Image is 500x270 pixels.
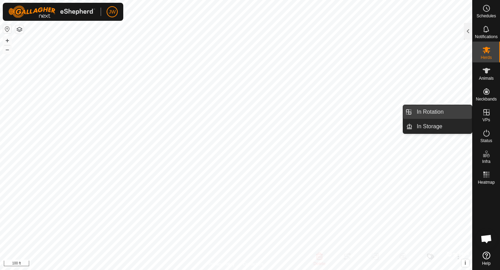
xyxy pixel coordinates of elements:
span: Schedules [476,14,496,18]
span: Neckbands [476,97,497,101]
span: Infra [482,159,490,164]
span: In Rotation [417,108,443,116]
span: In Storage [417,122,442,131]
span: Animals [479,76,494,80]
li: In Rotation [403,105,472,119]
span: Notifications [475,35,498,39]
button: Map Layers [15,25,24,34]
li: In Storage [403,120,472,133]
a: In Storage [412,120,472,133]
button: Reset Map [3,25,11,33]
button: – [3,45,11,54]
a: Privacy Policy [209,261,235,267]
span: Herds [481,55,492,60]
img: Gallagher Logo [8,6,95,18]
a: Contact Us [243,261,264,267]
button: i [461,259,469,267]
span: i [465,260,466,266]
span: Help [482,261,491,265]
div: Open chat [476,228,497,249]
a: Help [473,249,500,268]
span: Status [480,139,492,143]
span: Heatmap [478,180,495,184]
span: JW [109,8,116,16]
span: VPs [482,118,490,122]
a: In Rotation [412,105,472,119]
button: + [3,36,11,45]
